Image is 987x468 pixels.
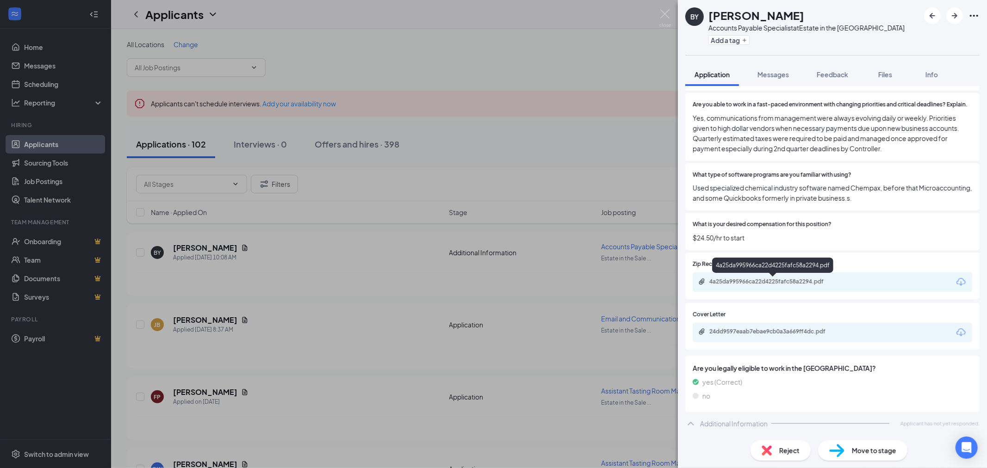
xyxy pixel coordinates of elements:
button: ArrowRight [946,7,963,24]
svg: Download [956,327,967,338]
svg: Paperclip [698,328,706,335]
svg: Plus [742,37,747,43]
span: Move to stage [852,445,896,456]
a: Paperclip4a25da995966ca22d4225fafc58a2294.pdf [698,278,848,287]
svg: ArrowRight [949,10,960,21]
div: Additional Information [700,419,768,428]
div: BY [690,12,699,21]
button: ArrowLeftNew [924,7,941,24]
span: Zip Recruiter Resume [693,260,748,269]
svg: Download [956,277,967,288]
span: Files [878,70,892,79]
span: $24.50/hr to start [693,233,972,243]
span: What is your desired compensation for this position? [693,220,832,229]
span: Info [925,70,938,79]
div: 24dd9597eaab7ebae9cb0a3a669ff4dc.pdf [709,328,839,335]
span: Reject [779,445,800,456]
div: 4a25da995966ca22d4225fafc58a2294.pdf [709,278,839,285]
span: Are you able to work in a fast-paced environment with changing priorities and critical deadlines?... [693,100,968,109]
svg: ChevronUp [685,418,696,429]
svg: Ellipses [968,10,980,21]
span: no [702,391,710,401]
span: What type of software programs are you familiar with using? [693,171,851,179]
a: Paperclip24dd9597eaab7ebae9cb0a3a669ff4dc.pdf [698,328,848,337]
svg: ArrowLeftNew [927,10,938,21]
span: Used specialized chemical industry software named Chempax, before that Microaccounting, and some ... [693,183,972,203]
span: Messages [757,70,789,79]
span: yes (Correct) [702,377,742,387]
svg: Paperclip [698,278,706,285]
div: 4a25da995966ca22d4225fafc58a2294.pdf [712,258,833,273]
button: PlusAdd a tag [708,35,750,45]
span: Application [695,70,730,79]
div: Accounts Payable Specialist at Estate in the [GEOGRAPHIC_DATA] [708,23,905,32]
span: Applicant has not yet responded. [900,419,980,427]
span: Feedback [817,70,848,79]
span: Yes, communications from management were always evolving daily or weekly. Priorities given to hig... [693,113,972,154]
span: Cover Letter [693,310,726,319]
h1: [PERSON_NAME] [708,7,804,23]
span: Are you legally eligible to work in the [GEOGRAPHIC_DATA]? [693,363,972,373]
div: Open Intercom Messenger [956,437,978,459]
